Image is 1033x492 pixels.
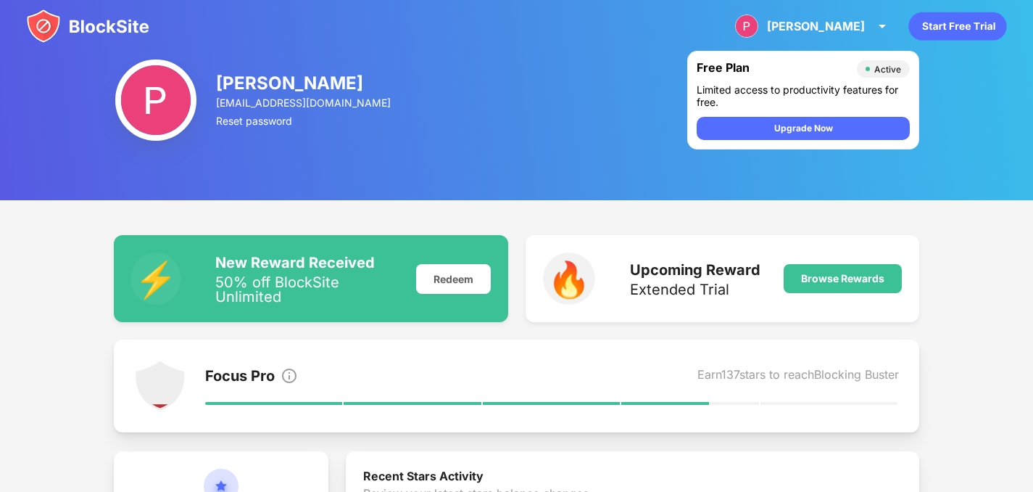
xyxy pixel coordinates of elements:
[216,115,393,127] div: Reset password
[215,275,399,304] div: 50% off BlockSite Unlimited
[630,261,760,279] div: Upcoming Reward
[131,253,181,305] div: ⚡️
[735,15,758,38] img: ACg8ocJ0esV7bxtYpY42fr9SdqstJ1I5lyAfOgKEPFvHdpwrI0H9vw=s96-c
[205,367,275,388] div: Focus Pro
[363,469,903,486] div: Recent Stars Activity
[216,97,393,109] div: [EMAIL_ADDRESS][DOMAIN_NAME]
[215,254,399,271] div: New Reward Received
[115,60,196,141] img: ACg8ocJ0esV7bxtYpY42fr9SdqstJ1I5lyAfOgKEPFvHdpwrI0H9vw=s96-c
[774,121,833,136] div: Upgrade Now
[697,83,910,108] div: Limited access to productivity features for free.
[26,9,149,44] img: blocksite-icon.svg
[216,73,393,94] div: [PERSON_NAME]
[767,19,865,33] div: [PERSON_NAME]
[630,282,760,297] div: Extended Trial
[801,273,884,284] div: Browse Rewards
[697,367,899,388] div: Earn 137 stars to reach Blocking Buster
[908,12,1007,41] div: animation
[543,253,595,305] div: 🔥
[281,367,298,385] img: info.svg
[874,64,901,75] div: Active
[416,264,491,294] div: Redeem
[697,60,850,78] div: Free Plan
[134,360,186,412] img: points-level-1.svg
